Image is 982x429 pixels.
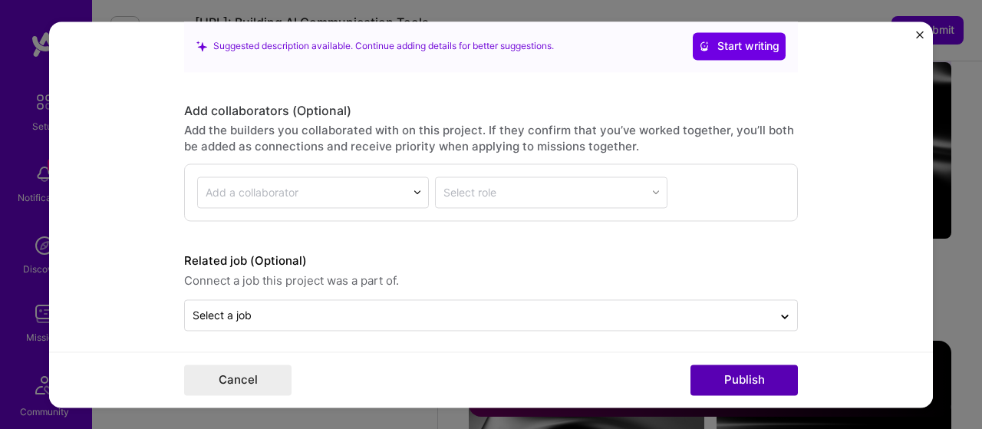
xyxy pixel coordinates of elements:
button: Close [916,31,924,47]
button: Cancel [184,365,292,395]
button: Publish [690,365,798,395]
img: drop icon [413,188,422,197]
span: Start writing [699,38,779,54]
div: Add collaborators (Optional) [184,103,798,119]
button: Start writing [693,32,786,60]
div: Add a collaborator [206,184,298,200]
span: Connect a job this project was a part of. [184,272,798,290]
i: icon CrystalBallWhite [699,41,710,51]
label: Related job (Optional) [184,252,798,270]
div: Suggested description available. Continue adding details for better suggestions. [196,38,554,54]
i: icon SuggestedTeams [196,41,207,51]
div: Add the builders you collaborated with on this project. If they confirm that you’ve worked togeth... [184,122,798,154]
div: Select a job [193,307,252,323]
